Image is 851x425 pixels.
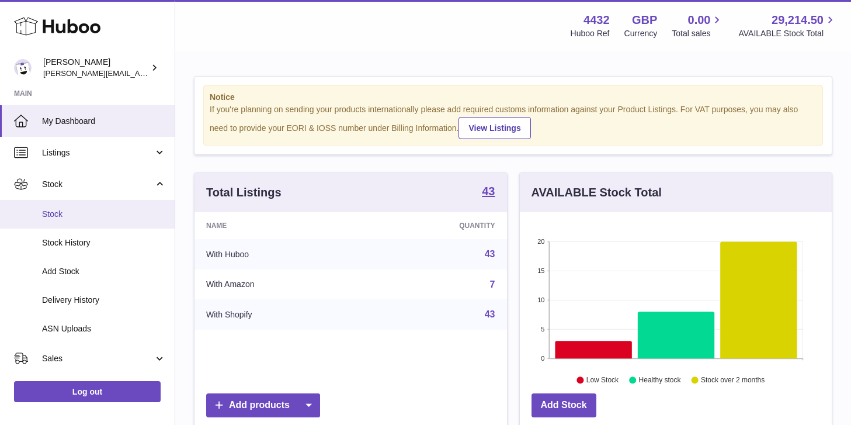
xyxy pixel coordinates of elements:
span: Stock [42,209,166,220]
img: akhil@amalachai.com [14,59,32,77]
a: View Listings [459,117,530,139]
a: 43 [485,309,495,319]
span: 29,214.50 [772,12,824,28]
text: 5 [541,326,544,333]
strong: GBP [632,12,657,28]
td: With Shopify [194,299,365,330]
text: Stock over 2 months [701,376,765,384]
div: Huboo Ref [571,28,610,39]
text: 20 [537,238,544,245]
div: Currency [624,28,658,39]
h3: Total Listings [206,185,282,201]
a: 0.00 Total sales [672,12,724,39]
a: 43 [482,185,495,199]
a: 29,214.50 AVAILABLE Stock Total [738,12,837,39]
span: 0.00 [688,12,711,28]
text: 10 [537,296,544,303]
td: With Huboo [194,239,365,269]
th: Quantity [365,212,506,239]
strong: 43 [482,185,495,197]
text: Healthy stock [638,376,681,384]
span: Total sales [672,28,724,39]
a: 43 [485,249,495,259]
strong: 4432 [583,12,610,28]
div: If you're planning on sending your products internationally please add required customs informati... [210,104,817,139]
span: Sales [42,353,154,364]
span: Delivery History [42,295,166,306]
span: Stock History [42,237,166,248]
span: AVAILABLE Stock Total [738,28,837,39]
strong: Notice [210,92,817,103]
span: Add Stock [42,266,166,277]
a: Add products [206,393,320,417]
th: Name [194,212,365,239]
span: ASN Uploads [42,323,166,334]
text: 0 [541,355,544,362]
a: 7 [490,279,495,289]
td: With Amazon [194,269,365,300]
span: Listings [42,147,154,158]
text: 15 [537,267,544,274]
a: Add Stock [532,393,596,417]
text: Low Stock [586,376,619,384]
a: Log out [14,381,161,402]
span: Stock [42,179,154,190]
span: [PERSON_NAME][EMAIL_ADDRESS][DOMAIN_NAME] [43,68,234,78]
h3: AVAILABLE Stock Total [532,185,662,201]
div: [PERSON_NAME] [43,57,148,79]
span: My Dashboard [42,116,166,127]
